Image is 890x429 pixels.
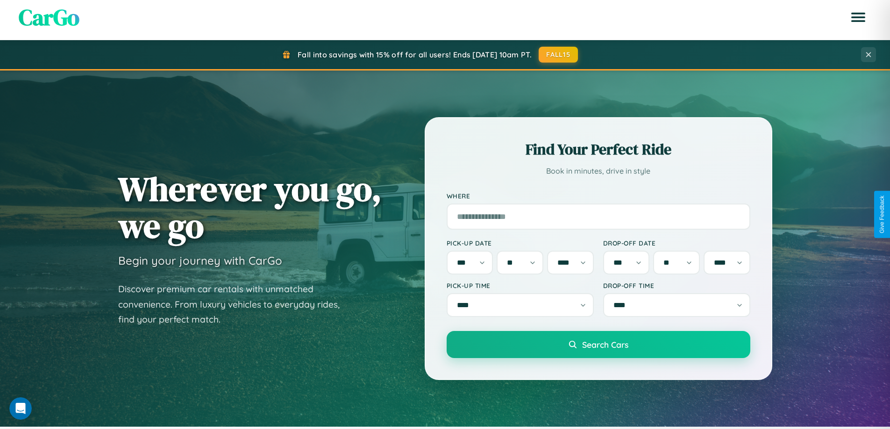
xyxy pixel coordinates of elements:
[603,239,750,247] label: Drop-off Date
[447,239,594,247] label: Pick-up Date
[603,281,750,289] label: Drop-off Time
[447,164,750,178] p: Book in minutes, drive in style
[447,192,750,200] label: Where
[582,339,628,350] span: Search Cars
[9,397,32,420] iframe: Intercom live chat
[879,196,885,233] div: Give Feedback
[118,170,382,244] h1: Wherever you go, we go
[118,253,282,267] h3: Begin your journey with CarGo
[447,281,594,289] label: Pick-up Time
[845,4,871,30] button: Open menu
[447,331,750,358] button: Search Cars
[447,139,750,160] h2: Find Your Perfect Ride
[298,50,532,59] span: Fall into savings with 15% off for all users! Ends [DATE] 10am PT.
[118,281,352,327] p: Discover premium car rentals with unmatched convenience. From luxury vehicles to everyday rides, ...
[19,2,79,33] span: CarGo
[539,47,578,63] button: FALL15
